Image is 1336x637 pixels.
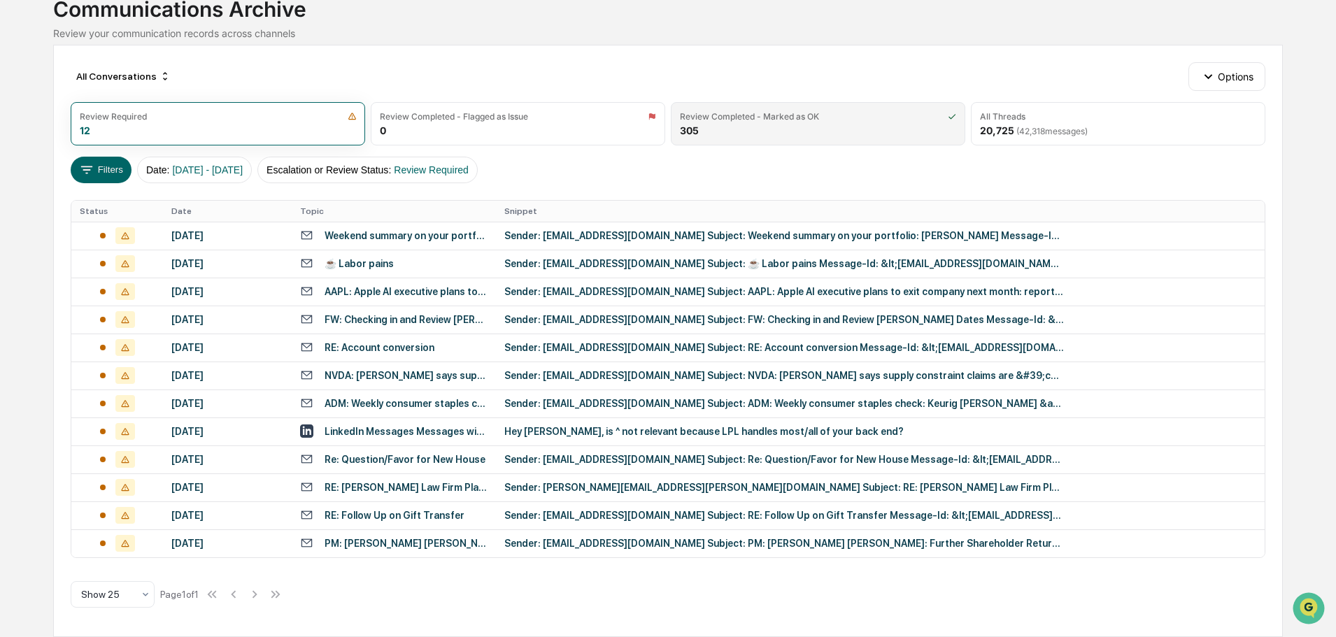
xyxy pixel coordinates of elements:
[325,482,488,493] div: RE: [PERSON_NAME] Law Firm Plan ID 81J464
[48,121,177,132] div: We're available if you need us!
[325,426,488,437] div: LinkedIn Messages Messages with [PERSON_NAME], [PERSON_NAME], AIF®, CFP®, CPFA
[504,342,1064,353] div: Sender: [EMAIL_ADDRESS][DOMAIN_NAME] Subject: RE: Account conversion Message-Id: &lt;[EMAIL_ADDRE...
[496,201,1265,222] th: Snippet
[115,176,173,190] span: Attestations
[163,201,292,222] th: Date
[171,426,283,437] div: [DATE]
[171,482,283,493] div: [DATE]
[171,510,283,521] div: [DATE]
[980,124,1088,136] div: 20,725
[80,111,147,122] div: Review Required
[71,201,162,222] th: Status
[28,176,90,190] span: Preclearance
[71,65,176,87] div: All Conversations
[171,370,283,381] div: [DATE]
[504,398,1064,409] div: Sender: [EMAIL_ADDRESS][DOMAIN_NAME] Subject: ADM: Weekly consumer staples check: Keurig [PERSON_...
[325,398,488,409] div: ADM: Weekly consumer staples check: Keurig [PERSON_NAME] & Hormel Foods were worst performers
[238,111,255,128] button: Start new chat
[680,111,819,122] div: Review Completed - Marked as OK
[325,538,488,549] div: PM: [PERSON_NAME] [PERSON_NAME]: Further Shareholder Returns Upcoming
[257,157,478,183] button: Escalation or Review Status:Review Required
[504,510,1064,521] div: Sender: [EMAIL_ADDRESS][DOMAIN_NAME] Subject: RE: Follow Up on Gift Transfer Message-Id: &lt;[EMA...
[292,201,496,222] th: Topic
[504,286,1064,297] div: Sender: [EMAIL_ADDRESS][DOMAIN_NAME] Subject: AAPL: Apple AI executive plans to exit company next...
[14,29,255,52] p: How can we help?
[171,230,283,241] div: [DATE]
[80,124,90,136] div: 12
[171,538,283,549] div: [DATE]
[325,510,464,521] div: RE: Follow Up on Gift Transfer
[325,342,434,353] div: RE: Account conversion
[680,124,699,136] div: 305
[504,538,1064,549] div: Sender: [EMAIL_ADDRESS][DOMAIN_NAME] Subject: PM: [PERSON_NAME] [PERSON_NAME]: Further Shareholde...
[160,589,199,600] div: Page 1 of 1
[172,164,243,176] span: [DATE] - [DATE]
[325,258,394,269] div: ☕ Labor pains
[948,112,956,121] img: icon
[648,112,656,121] img: icon
[504,426,1064,437] div: Hey [PERSON_NAME], is ^ not relevant because LPL handles most/all of your back end?
[171,314,283,325] div: [DATE]
[28,203,88,217] span: Data Lookup
[171,258,283,269] div: [DATE]
[325,314,488,325] div: FW: Checking in and Review [PERSON_NAME] Dates
[325,370,488,381] div: NVDA: [PERSON_NAME] says supply constraint claims are 'categorically false'
[14,178,25,189] div: 🖐️
[504,454,1064,465] div: Sender: [EMAIL_ADDRESS][DOMAIN_NAME] Subject: Re: Question/Favor for New House Message-Id: &lt;[E...
[8,171,96,196] a: 🖐️Preclearance
[325,286,488,297] div: AAPL: Apple AI executive plans to exit company next month: report
[48,107,229,121] div: Start new chat
[504,258,1064,269] div: Sender: [EMAIL_ADDRESS][DOMAIN_NAME] Subject: ☕ Labor pains Message-Id: &lt;[EMAIL_ADDRESS][DOMAI...
[504,370,1064,381] div: Sender: [EMAIL_ADDRESS][DOMAIN_NAME] Subject: NVDA: [PERSON_NAME] says supply constraint claims a...
[171,398,283,409] div: [DATE]
[171,342,283,353] div: [DATE]
[14,204,25,215] div: 🔎
[171,454,283,465] div: [DATE]
[14,107,39,132] img: 1746055101610-c473b297-6a78-478c-a979-82029cc54cd1
[325,454,485,465] div: Re: Question/Favor for New House
[348,112,357,121] img: icon
[99,236,169,248] a: Powered byPylon
[96,171,179,196] a: 🗄️Attestations
[504,314,1064,325] div: Sender: [EMAIL_ADDRESS][DOMAIN_NAME] Subject: FW: Checking in and Review [PERSON_NAME] Dates Mess...
[1188,62,1265,90] button: Options
[101,178,113,189] div: 🗄️
[380,124,386,136] div: 0
[53,27,1282,39] div: Review your communication records across channels
[171,286,283,297] div: [DATE]
[980,111,1025,122] div: All Threads
[1291,591,1329,629] iframe: Open customer support
[1016,126,1088,136] span: ( 42,318 messages)
[325,230,488,241] div: Weekend summary on your portfolio: [PERSON_NAME]
[8,197,94,222] a: 🔎Data Lookup
[504,230,1064,241] div: Sender: [EMAIL_ADDRESS][DOMAIN_NAME] Subject: Weekend summary on your portfolio: [PERSON_NAME] Me...
[71,157,132,183] button: Filters
[504,482,1064,493] div: Sender: [PERSON_NAME][EMAIL_ADDRESS][PERSON_NAME][DOMAIN_NAME] Subject: RE: [PERSON_NAME] Law Fir...
[394,164,469,176] span: Review Required
[380,111,528,122] div: Review Completed - Flagged as Issue
[139,237,169,248] span: Pylon
[137,157,252,183] button: Date:[DATE] - [DATE]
